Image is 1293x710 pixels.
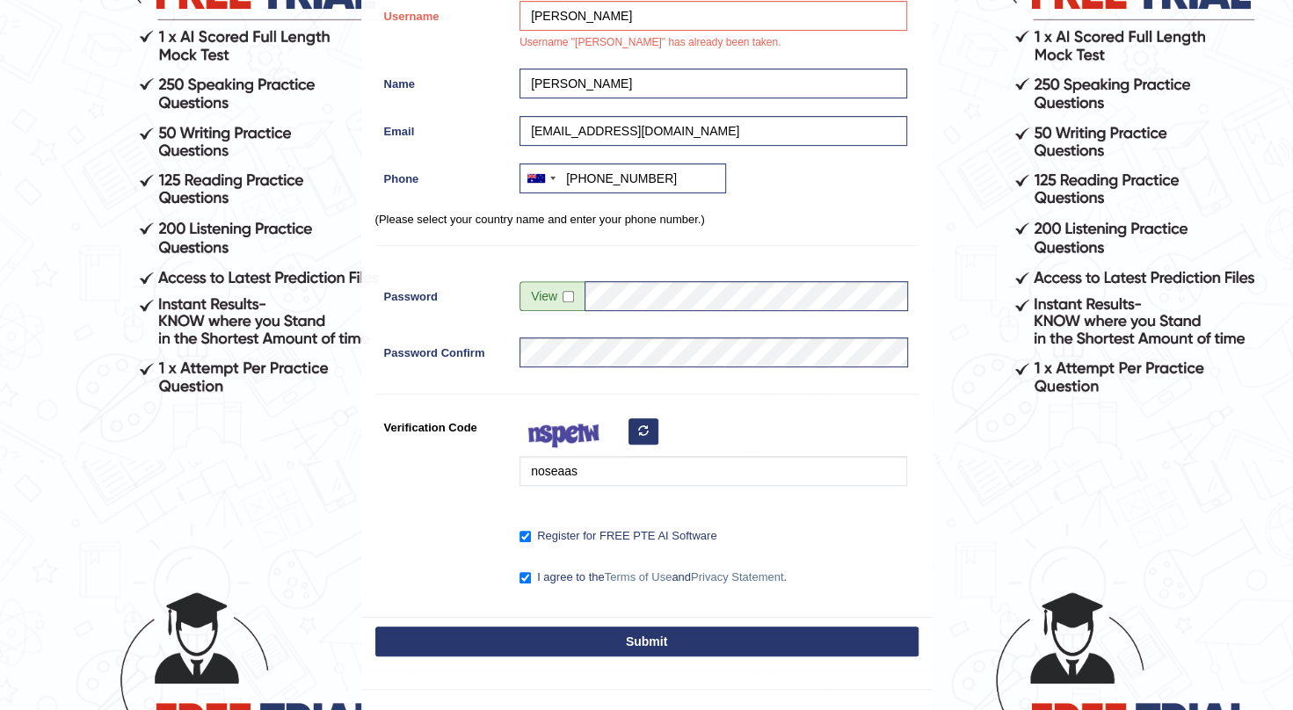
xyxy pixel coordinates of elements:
label: Register for FREE PTE AI Software [519,527,716,545]
div: Australia: +61 [520,164,561,192]
input: +61 412 345 678 [519,163,726,193]
button: Submit [375,627,919,656]
input: Register for FREE PTE AI Software [519,531,531,542]
a: Terms of Use [605,570,672,583]
input: Show/Hide Password [563,291,574,302]
label: Password [375,281,512,305]
label: Verification Code [375,412,512,436]
label: Email [375,116,512,140]
label: Username [375,1,512,25]
label: Password Confirm [375,337,512,361]
label: I agree to the and . [519,569,787,586]
p: (Please select your country name and enter your phone number.) [375,211,919,228]
input: I agree to theTerms of UseandPrivacy Statement. [519,572,531,583]
label: Phone [375,163,512,187]
label: Name [375,69,512,92]
a: Privacy Statement [691,570,784,583]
